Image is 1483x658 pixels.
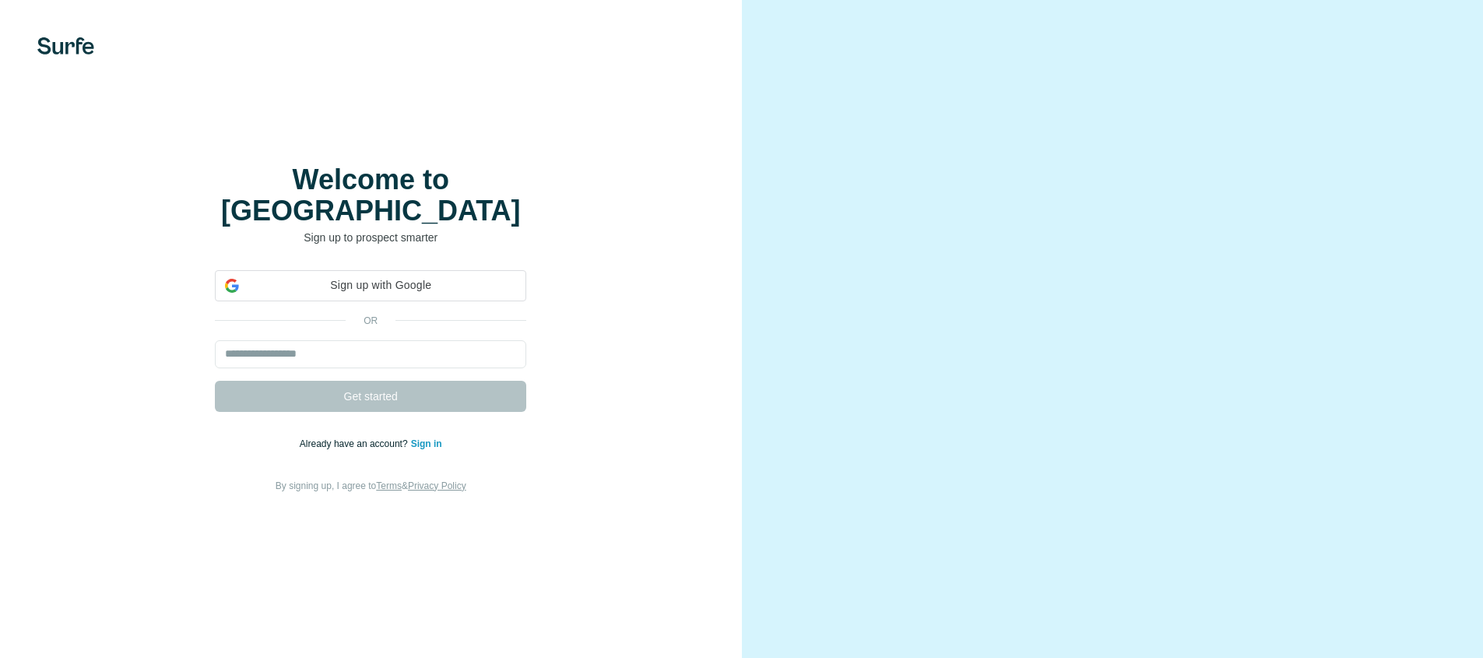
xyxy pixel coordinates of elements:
span: Already have an account? [300,438,411,449]
img: Surfe's logo [37,37,94,55]
a: Privacy Policy [408,480,466,491]
div: Sign up with Google [215,270,526,301]
h1: Welcome to [GEOGRAPHIC_DATA] [215,164,526,227]
a: Terms [376,480,402,491]
p: Sign up to prospect smarter [215,230,526,245]
span: By signing up, I agree to & [276,480,466,491]
span: Sign up with Google [245,277,516,294]
p: or [346,314,395,328]
a: Sign in [411,438,442,449]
